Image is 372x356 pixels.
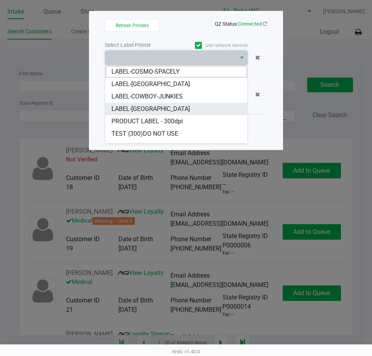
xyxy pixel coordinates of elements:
span: LABEL-[GEOGRAPHIC_DATA] [111,79,190,89]
span: LABEL-COSMO-SPACELY [111,67,180,76]
span: ZEBRA 2-TINY [111,142,151,151]
span: LABEL-[GEOGRAPHIC_DATA] [111,104,190,114]
div: Select Label Printer [105,41,176,49]
button: Select [236,51,247,65]
label: Use network devices [176,42,248,49]
span: Refresh Printers [116,23,149,28]
span: Web: v1.40.0 [172,349,200,354]
button: Refresh Printers [105,19,159,31]
span: TEST (300)DO NOT USE [111,129,178,138]
span: PRODUCT LABEL - 300dpi [111,117,183,126]
span: Connected [238,21,262,27]
span: QZ Status: [215,21,267,27]
span: LABEL-COWBOY-JUNKIES [111,92,183,101]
